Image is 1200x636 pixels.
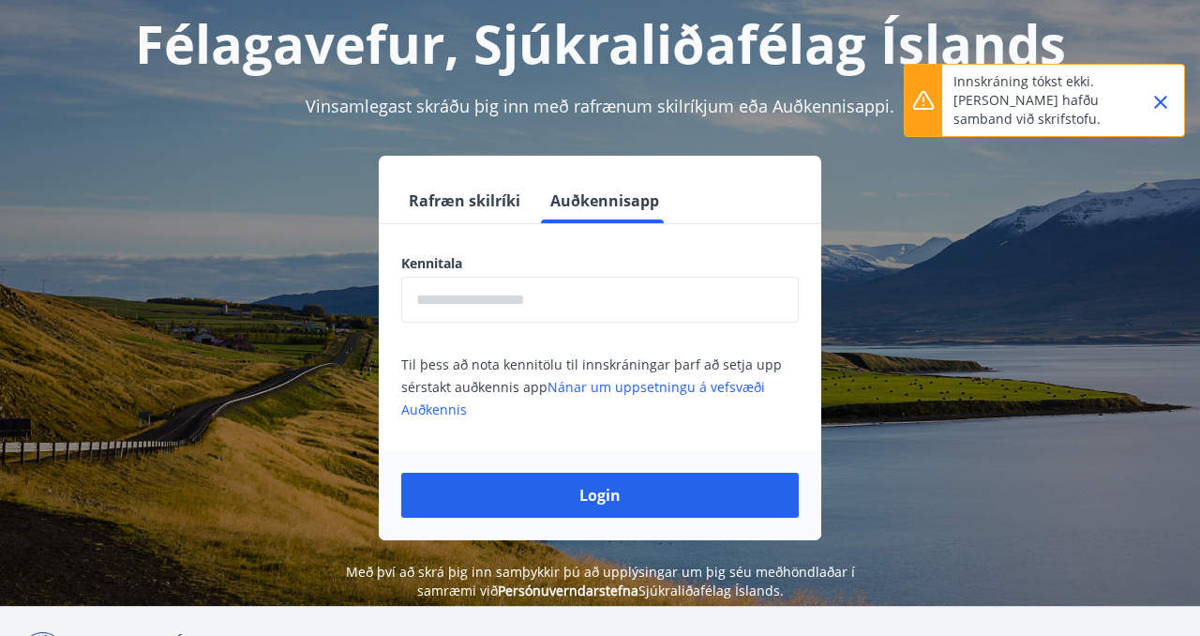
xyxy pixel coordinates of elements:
[346,563,855,599] span: Með því að skrá þig inn samþykkir þú að upplýsingar um þig séu meðhöndlaðar í samræmi við Sjúkral...
[953,72,1118,129] p: Innskráning tókst ekki. [PERSON_NAME] hafðu samband við skrifstofu.
[1145,86,1177,118] button: Close
[543,178,667,223] button: Auðkennisapp
[401,378,765,418] a: Nánar um uppsetningu á vefsvæði Auðkennis
[401,254,799,273] label: Kennitala
[401,356,782,418] span: Til þess að nota kennitölu til innskráningar þarf að setja upp sérstakt auðkennis app
[22,8,1177,79] h1: Félagavefur, Sjúkraliðafélag Íslands
[498,582,638,599] a: Persónuverndarstefna
[401,178,528,223] button: Rafræn skilríki
[306,95,894,117] span: Vinsamlegast skráðu þig inn með rafrænum skilríkjum eða Auðkennisappi.
[401,473,799,518] button: Login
